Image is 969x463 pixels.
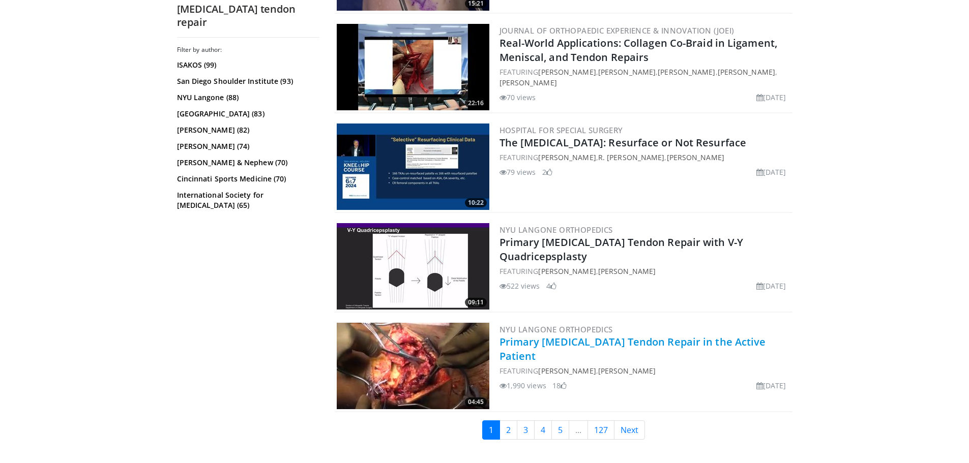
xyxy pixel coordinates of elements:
[177,125,317,135] a: [PERSON_NAME] (82)
[177,109,317,119] a: [GEOGRAPHIC_DATA] (83)
[337,124,489,210] a: 10:22
[500,281,540,291] li: 522 views
[482,420,500,440] a: 1
[465,99,487,108] span: 22:16
[177,141,317,151] a: [PERSON_NAME] (74)
[546,281,556,291] li: 4
[337,24,489,110] img: 7914f93f-57a8-4b9e-8859-2e4214577176.300x170_q85_crop-smart_upscale.jpg
[500,152,790,163] div: FEATURING , ,
[538,152,596,162] a: [PERSON_NAME]
[500,420,517,440] a: 2
[177,3,319,29] h2: [MEDICAL_DATA] tendon repair
[551,420,569,440] a: 5
[337,124,489,210] img: 973b0c3c-fa2a-4d48-9336-c199bb088639.300x170_q85_crop-smart_upscale.jpg
[552,380,567,391] li: 18
[538,266,596,276] a: [PERSON_NAME]
[756,92,786,103] li: [DATE]
[337,24,489,110] a: 22:16
[177,92,317,103] a: NYU Langone (88)
[500,136,747,149] a: The [MEDICAL_DATA]: Resurface or Not Resurface
[500,225,613,235] a: NYU Langone Orthopedics
[337,223,489,310] img: d5935902-6f8b-45bc-9673-47edae3b8c9a.300x170_q85_crop-smart_upscale.jpg
[517,420,535,440] a: 3
[538,366,596,376] a: [PERSON_NAME]
[718,67,775,77] a: [PERSON_NAME]
[177,76,317,86] a: San Diego Shoulder Institute (93)
[538,67,596,77] a: [PERSON_NAME]
[177,46,319,54] h3: Filter by author:
[465,397,487,407] span: 04:45
[500,380,546,391] li: 1,990 views
[500,78,557,87] a: [PERSON_NAME]
[614,420,645,440] a: Next
[598,266,656,276] a: [PERSON_NAME]
[177,158,317,168] a: [PERSON_NAME] & Nephew (70)
[756,281,786,291] li: [DATE]
[335,420,792,440] nav: Search results pages
[500,167,536,177] li: 79 views
[534,420,552,440] a: 4
[500,25,735,36] a: Journal of Orthopaedic Experience & Innovation (JOEI)
[465,198,487,207] span: 10:22
[667,152,724,162] a: [PERSON_NAME]
[500,92,536,103] li: 70 views
[177,60,317,70] a: ISAKOS (99)
[177,174,317,184] a: Cincinnati Sports Medicine (70)
[598,366,656,376] a: [PERSON_NAME]
[598,67,656,77] a: [PERSON_NAME]
[500,365,790,376] div: FEATURING ,
[177,190,317,210] a: International Society for [MEDICAL_DATA] (65)
[337,323,489,409] a: 04:45
[588,420,614,440] a: 127
[500,324,613,334] a: NYU Langone Orthopedics
[500,235,744,263] a: Primary [MEDICAL_DATA] Tendon Repair with V-Y Quadricepsplasty
[598,152,665,162] a: R. [PERSON_NAME]
[542,167,552,177] li: 2
[500,266,790,276] div: FEATURING ,
[500,335,766,363] a: Primary [MEDICAL_DATA] Tendon Repair in the Active Patient
[500,36,778,64] a: Real-World Applications: Collagen Co-Braid in Ligament, Meniscal, and Tendon Repairs
[658,67,715,77] a: [PERSON_NAME]
[337,323,489,409] img: b709c706-e8cb-4b29-a1f3-19ad4d8f9cb1.300x170_q85_crop-smart_upscale.jpg
[337,223,489,310] a: 09:11
[500,125,623,135] a: Hospital for Special Surgery
[465,298,487,307] span: 09:11
[756,380,786,391] li: [DATE]
[500,67,790,88] div: FEATURING , , , ,
[756,167,786,177] li: [DATE]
